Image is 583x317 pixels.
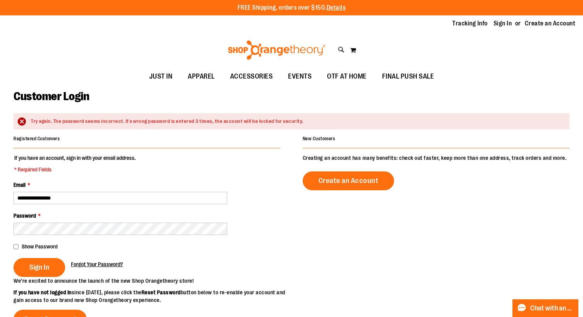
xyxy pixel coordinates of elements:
[288,68,312,85] span: EVENTS
[327,68,367,85] span: OTF AT HOME
[227,40,327,60] img: Shop Orangetheory
[374,68,442,86] a: FINAL PUSH SALE
[13,213,36,219] span: Password
[303,154,570,162] p: Creating an account has many benefits: check out faster, keep more than one address, track orders...
[319,68,374,86] a: OTF AT HOME
[14,166,136,173] span: * Required Fields
[149,68,173,85] span: JUST IN
[382,68,434,85] span: FINAL PUSH SALE
[29,263,49,272] span: Sign In
[22,243,57,250] span: Show Password
[230,68,273,85] span: ACCESSORIES
[238,3,346,12] p: FREE Shipping, orders over $150.
[452,19,488,28] a: Tracking Info
[71,261,123,267] span: Forgot Your Password?
[280,68,319,86] a: EVENTS
[303,171,394,190] a: Create an Account
[13,136,60,141] strong: Registered Customers
[13,90,89,103] span: Customer Login
[13,154,136,173] legend: If you have an account, sign in with your email address.
[303,136,335,141] strong: New Customers
[13,289,72,295] strong: If you have not logged in
[530,305,574,312] span: Chat with an Expert
[318,176,379,185] span: Create an Account
[13,182,25,188] span: Email
[142,68,180,86] a: JUST IN
[180,68,222,86] a: APPAREL
[222,68,281,86] a: ACCESSORIES
[188,68,215,85] span: APPAREL
[512,299,579,317] button: Chat with an Expert
[71,260,123,268] a: Forgot Your Password?
[494,19,512,28] a: Sign In
[13,277,291,285] p: We’re excited to announce the launch of the new Shop Orangetheory store!
[13,258,65,277] button: Sign In
[13,288,291,304] p: since [DATE], please click the button below to re-enable your account and gain access to our bran...
[31,118,562,125] div: Try again. The password seems incorrect. If a wrong password is entered 3 times, the account will...
[142,289,181,295] strong: Reset Password
[327,4,346,11] a: Details
[525,19,576,28] a: Create an Account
